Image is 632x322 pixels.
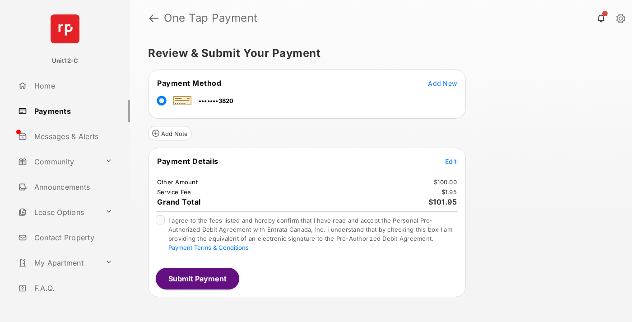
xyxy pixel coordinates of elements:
[52,56,79,65] p: Unit12-C
[433,178,457,186] td: $100.00
[445,158,457,165] span: Edit
[14,151,102,173] a: Community
[14,277,130,299] a: F.A.Q.
[14,100,130,122] a: Payments
[14,252,102,274] a: My Apartment
[157,178,198,186] td: Other Amount
[14,126,130,147] a: Messages & Alerts
[157,188,192,196] td: Service Fee
[51,14,79,43] img: svg+xml;base64,PHN2ZyB4bWxucz0iaHR0cDovL3d3dy53My5vcmcvMjAwMC9zdmciIHdpZHRoPSI2NCIgaGVpZ2h0PSI2NC...
[199,97,234,104] span: •••••••3820
[428,79,457,88] button: Add New
[157,157,218,166] span: Payment Details
[168,244,249,251] button: I agree to the fees listed and hereby confirm that I have read and accept the Personal Pre-Author...
[148,126,192,140] button: Add Note
[14,75,130,97] a: Home
[157,79,221,88] span: Payment Method
[157,197,201,206] span: Grand Total
[14,201,102,223] a: Lease Options
[445,157,457,166] button: Edit
[14,176,130,198] a: Announcements
[428,197,457,206] span: $101.95
[168,217,452,251] span: I agree to the fees listed and hereby confirm that I have read and accept the Personal Pre-Author...
[164,13,258,23] strong: One Tap Payment
[156,268,239,289] button: Submit Payment
[14,227,130,248] a: Contact Property
[148,48,607,59] h5: Review & Submit Your Payment
[428,79,457,87] span: Add New
[441,188,457,196] td: $1.95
